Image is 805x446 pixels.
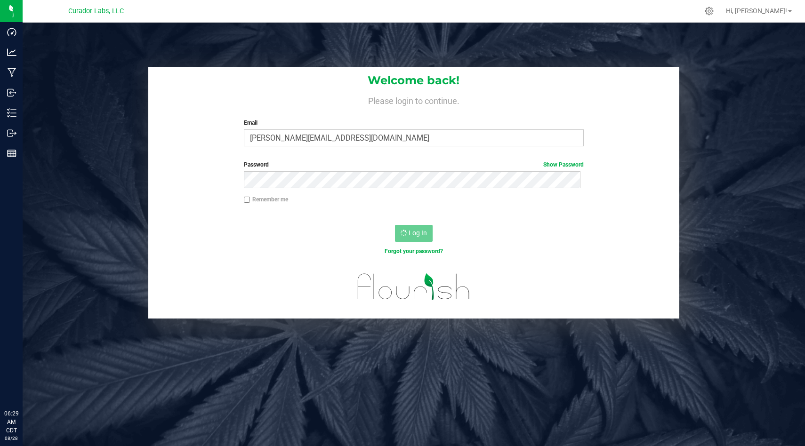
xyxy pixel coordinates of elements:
inline-svg: Inbound [7,88,16,97]
input: Remember me [244,197,250,203]
span: Hi, [PERSON_NAME]! [726,7,787,15]
span: Curador Labs, LLC [68,7,124,15]
inline-svg: Outbound [7,128,16,138]
span: Log In [409,229,427,237]
img: flourish_logo.svg [347,265,480,308]
label: Remember me [244,195,288,204]
p: 08/28 [4,435,18,442]
inline-svg: Manufacturing [7,68,16,77]
h1: Welcome back! [148,74,679,87]
inline-svg: Reports [7,149,16,158]
h4: Please login to continue. [148,94,679,105]
span: Password [244,161,269,168]
p: 06:29 AM CDT [4,409,18,435]
button: Log In [395,225,433,242]
label: Email [244,119,584,127]
inline-svg: Inventory [7,108,16,118]
a: Show Password [543,161,584,168]
inline-svg: Analytics [7,48,16,57]
div: Manage settings [703,7,715,16]
a: Forgot your password? [385,248,443,255]
inline-svg: Dashboard [7,27,16,37]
